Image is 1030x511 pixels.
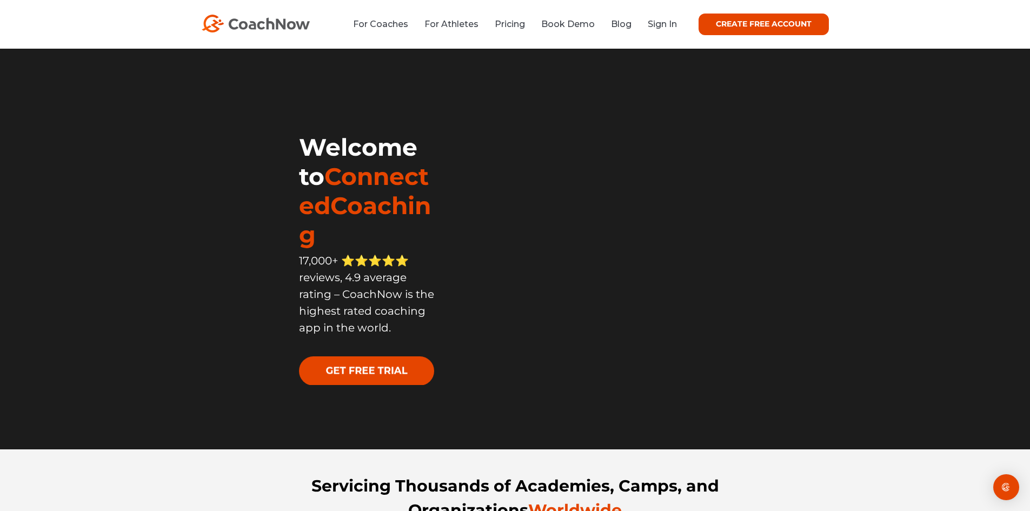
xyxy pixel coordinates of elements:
div: Open Intercom Messenger [993,474,1019,500]
a: Book Demo [541,19,595,29]
a: CREATE FREE ACCOUNT [699,14,829,35]
a: Sign In [648,19,677,29]
span: ConnectedCoaching [299,162,431,249]
a: Blog [611,19,632,29]
h1: Welcome to [299,132,437,249]
a: Pricing [495,19,525,29]
a: For Athletes [424,19,479,29]
img: GET FREE TRIAL [299,356,434,385]
span: 17,000+ ⭐️⭐️⭐️⭐️⭐️ reviews, 4.9 average rating – CoachNow is the highest rated coaching app in th... [299,254,434,334]
img: CoachNow Logo [202,15,310,32]
a: For Coaches [353,19,408,29]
